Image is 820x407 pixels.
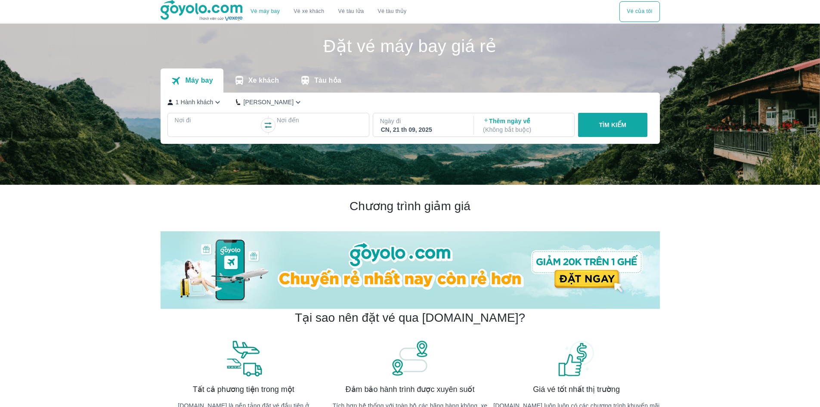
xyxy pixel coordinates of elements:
h2: Tại sao nên đặt vé qua [DOMAIN_NAME]? [295,310,525,326]
a: Vé tàu lửa [331,1,371,22]
a: Vé xe khách [294,8,324,15]
button: [PERSON_NAME] [236,98,303,107]
div: CN, 21 th 09, 2025 [381,125,464,134]
h1: Đặt vé máy bay giá rẻ [161,37,660,55]
p: Nơi đến [277,116,362,124]
div: choose transportation mode [619,1,659,22]
p: ( Không bắt buộc ) [483,125,566,134]
p: Thêm ngày về [483,117,566,134]
button: Vé của tôi [619,1,659,22]
span: Đảm bảo hành trình được xuyên suốt [346,384,475,395]
button: TÌM KIẾM [578,113,647,137]
p: Xe khách [248,76,279,85]
p: TÌM KIẾM [599,121,626,129]
p: 1 Hành khách [176,98,214,106]
span: Tất cả phương tiện trong một [193,384,294,395]
button: Vé tàu thủy [371,1,413,22]
img: banner [557,339,596,377]
button: 1 Hành khách [167,98,223,107]
a: Vé máy bay [251,8,280,15]
img: banner [390,339,429,377]
div: choose transportation mode [244,1,413,22]
img: banner [224,339,263,377]
span: Giá vé tốt nhất thị trường [533,384,620,395]
div: transportation tabs [161,68,352,93]
img: banner-home [161,231,660,309]
p: Máy bay [185,76,213,85]
p: Tàu hỏa [314,76,341,85]
p: Nơi đi [175,116,260,124]
p: Ngày đi [380,117,465,125]
p: [PERSON_NAME] [243,98,294,106]
h2: Chương trình giảm giá [161,199,660,214]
